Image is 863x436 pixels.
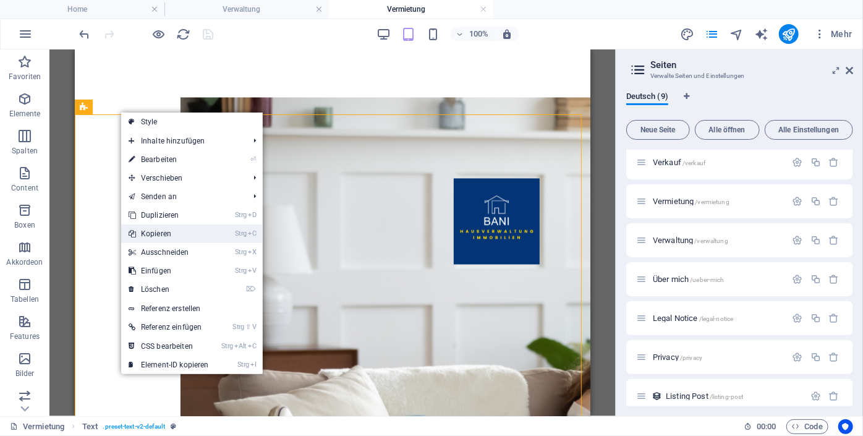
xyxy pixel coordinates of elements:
[793,313,803,323] div: Einstellungen
[121,299,263,318] a: Referenz erstellen
[705,27,720,41] button: pages
[781,27,796,41] i: Veröffentlichen
[121,280,216,299] a: ⌦Löschen
[793,196,803,207] div: Einstellungen
[121,169,244,187] span: Verschieben
[232,323,244,331] i: Strg
[650,71,828,82] h3: Verwalte Seiten und Einstellungen
[682,160,705,166] span: /verkauf
[649,197,786,205] div: Vermietung/vermietung
[235,229,247,237] i: Strg
[11,183,38,193] p: Content
[12,146,38,156] p: Spalten
[793,274,803,284] div: Einstellungen
[793,157,803,168] div: Einstellungen
[744,419,776,434] h6: Session-Zeit
[14,220,35,230] p: Boxen
[792,419,823,434] span: Code
[121,243,216,262] a: StrgXAusschneiden
[690,276,725,283] span: /ueber-mich
[695,120,760,140] button: Alle öffnen
[234,342,247,350] i: Alt
[469,27,489,41] h6: 100%
[786,419,828,434] button: Code
[649,236,786,244] div: Verwaltung/verwaltung
[121,356,216,374] a: StrgIElement-ID kopieren
[662,392,804,400] div: Listing Post/listing-post
[82,419,176,434] nav: breadcrumb
[235,248,247,256] i: Strg
[695,237,729,244] span: /verwaltung
[9,109,41,119] p: Elemente
[626,89,668,106] span: Deutsch (9)
[235,267,247,275] i: Strg
[164,2,329,16] h4: Verwaltung
[248,342,257,350] i: C
[6,257,43,267] p: Akkordeon
[814,28,852,40] span: Mehr
[177,27,191,41] i: Seite neu laden
[793,235,803,246] div: Einstellungen
[829,352,840,362] div: Entfernen
[729,27,744,41] i: Navigator
[680,27,694,41] i: Design (Strg+Alt+Y)
[649,158,786,166] div: Verkauf/verkauf
[666,391,743,401] span: Klick, um Seite zu öffnen
[9,72,41,82] p: Favoriten
[649,353,786,361] div: Privacy/privacy
[121,132,244,150] span: Inhalte hinzufügen
[810,391,821,401] div: Einstellungen
[829,157,840,168] div: Entfernen
[838,419,853,434] button: Usercentrics
[653,353,702,362] span: Klick, um Seite zu öffnen
[451,27,495,41] button: 100%
[829,235,840,246] div: Entfernen
[11,294,39,304] p: Tabellen
[632,126,684,134] span: Neue Seite
[810,313,821,323] div: Duplizieren
[810,352,821,362] div: Duplizieren
[765,422,767,431] span: :
[650,59,853,71] h2: Seiten
[809,24,857,44] button: Mehr
[626,120,690,140] button: Neue Seite
[700,126,754,134] span: Alle öffnen
[765,120,853,140] button: Alle Einstellungen
[652,391,662,401] div: Dieses Layout wird als Template für alle Einträge dieser Collection genutzt (z.B. ein Blog Post)....
[176,27,191,41] button: reload
[82,419,98,434] span: Klick zum Auswählen. Doppelklick zum Bearbeiten
[680,354,702,361] span: /privacy
[221,342,233,350] i: Strg
[653,314,733,323] span: Legal Notice
[770,126,848,134] span: Alle Einstellungen
[695,199,730,205] span: /vermietung
[810,157,821,168] div: Duplizieren
[171,423,176,430] i: Dieses Element ist ein anpassbares Preset
[729,27,744,41] button: navigator
[15,369,35,378] p: Bilder
[829,391,840,401] div: Entfernen
[10,331,40,341] p: Features
[121,262,216,280] a: StrgVEinfügen
[810,274,821,284] div: Duplizieren
[649,275,786,283] div: Über mich/ueber-mich
[829,313,840,323] div: Entfernen
[121,318,216,336] a: Strg⇧VReferenz einfügen
[829,274,840,284] div: Entfernen
[653,275,725,284] span: Über mich
[235,211,247,219] i: Strg
[245,323,251,331] i: ⇧
[754,27,768,41] i: AI Writer
[757,419,776,434] span: 00 00
[705,27,719,41] i: Seiten (Strg+Alt+S)
[329,2,493,16] h4: Vermietung
[248,211,257,219] i: D
[251,155,257,163] i: ⏎
[151,27,166,41] button: Klicke hier, um den Vorschau-Modus zu verlassen
[793,352,803,362] div: Einstellungen
[252,323,256,331] i: V
[121,150,216,169] a: ⏎Bearbeiten
[649,314,786,322] div: Legal Notice/legal-notice
[121,224,216,243] a: StrgCKopieren
[77,27,92,41] button: undo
